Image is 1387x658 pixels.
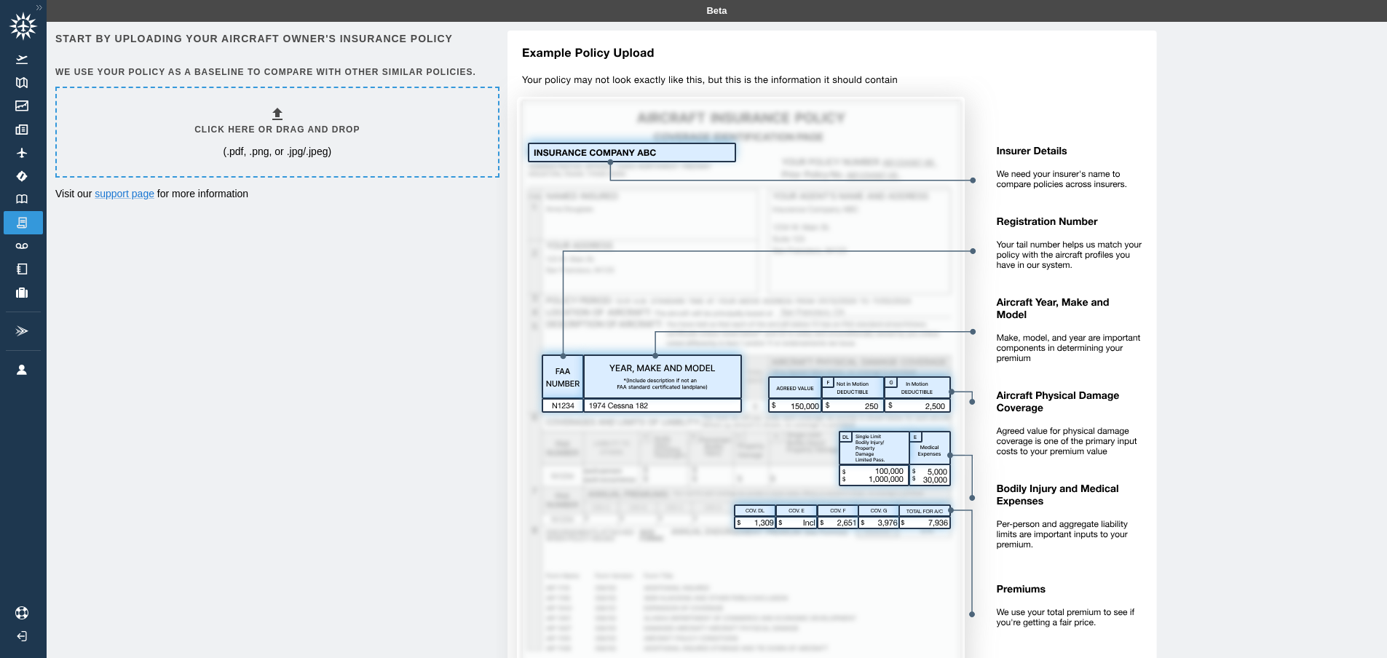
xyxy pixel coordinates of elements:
p: Visit our for more information [55,186,497,201]
h6: Start by uploading your aircraft owner's insurance policy [55,31,497,47]
h6: Click here or drag and drop [194,123,360,137]
a: support page [95,188,154,199]
h6: We use your policy as a baseline to compare with other similar policies. [55,66,497,79]
p: (.pdf, .png, or .jpg/.jpeg) [223,144,331,159]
